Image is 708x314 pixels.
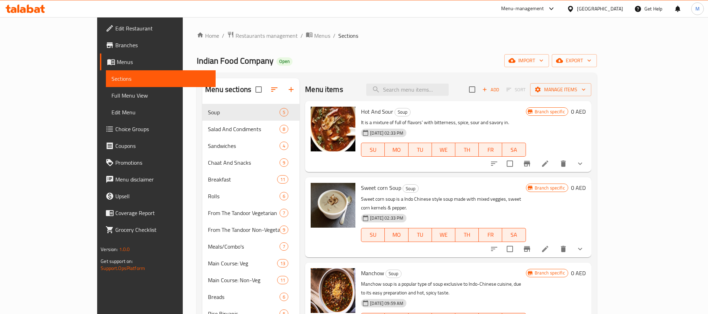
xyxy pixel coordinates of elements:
span: MO [388,145,405,155]
li: / [222,31,224,40]
span: 7 [280,243,288,250]
button: MO [385,228,408,242]
span: M [695,5,700,13]
button: FR [479,228,502,242]
span: 6 [280,193,288,200]
span: Full Menu View [111,91,210,100]
div: Soup [385,270,402,278]
span: Sort sections [266,81,283,98]
span: From The Tandoor Non-Vegetarian [208,226,280,234]
span: MO [388,230,405,240]
span: 9 [280,159,288,166]
span: Menus [314,31,330,40]
a: Edit Restaurant [100,20,215,37]
span: Soup [395,108,410,116]
div: items [277,259,288,267]
div: From The Tandoor Vegetarian7 [202,205,299,221]
span: Menu disclaimer [115,175,210,184]
span: Rolls [208,192,280,200]
span: TH [458,145,476,155]
a: Promotions [100,154,215,171]
button: TU [409,228,432,242]
span: Upsell [115,192,210,200]
span: Hot And Sour [361,106,393,117]
h6: 0 AED [571,268,586,278]
span: Manage items [536,85,586,94]
span: Add item [479,84,502,95]
span: Soup [208,108,280,116]
span: Edit Menu [111,108,210,116]
span: Coverage Report [115,209,210,217]
button: sort-choices [486,241,503,257]
div: Soup [395,108,411,116]
div: items [277,175,288,184]
span: Sweet corn Soup [361,183,401,193]
span: Manchow [361,268,384,278]
nav: breadcrumb [197,31,597,40]
div: items [280,125,288,133]
span: Version: [101,245,118,254]
div: From The Tandoor Non-Vegetarian9 [202,221,299,238]
button: sort-choices [486,155,503,172]
span: Sections [338,31,358,40]
a: Menus [100,53,215,70]
div: Sandwiches4 [202,137,299,154]
span: TH [458,230,476,240]
a: Edit menu item [541,245,549,253]
span: 4 [280,143,288,149]
p: It is a mixture of full of flavors' with bitterness, spice, sour and savory in. [361,118,526,127]
span: Soup [403,185,418,193]
button: show more [572,155,588,172]
span: Breads [208,293,280,301]
a: Sections [106,70,215,87]
button: SU [361,228,385,242]
span: Main Course: Non-Veg [208,276,277,284]
a: Branches [100,37,215,53]
button: TH [455,228,479,242]
button: TU [409,143,432,157]
a: Edit Menu [106,104,215,121]
div: items [280,293,288,301]
span: SA [505,230,523,240]
span: Select to update [503,242,517,256]
div: Chaat And Snacks9 [202,154,299,171]
a: Choice Groups [100,121,215,137]
div: Salad And Condiments8 [202,121,299,137]
button: Add section [283,81,299,98]
div: [GEOGRAPHIC_DATA] [577,5,623,13]
div: items [280,142,288,150]
div: Main Course: Non-Veg11 [202,272,299,288]
span: Open [276,58,292,64]
button: show more [572,241,588,257]
a: Support.OpsPlatform [101,264,145,273]
div: Meals/Combo's [208,242,280,251]
li: / [333,31,335,40]
button: import [504,54,549,67]
div: Main Course: Veg13 [202,255,299,272]
button: MO [385,143,408,157]
span: Branch specific [532,108,568,115]
div: Soup [403,184,419,193]
div: Breads6 [202,288,299,305]
span: Edit Restaurant [115,24,210,33]
span: WE [435,145,453,155]
div: items [280,108,288,116]
div: Soup5 [202,104,299,121]
div: From The Tandoor Vegetarian [208,209,280,217]
span: Select all sections [251,82,266,97]
span: 11 [277,176,288,183]
span: Sandwiches [208,142,280,150]
button: delete [555,241,572,257]
span: Breakfast [208,175,277,184]
span: SU [364,145,382,155]
p: Manchow soup is a popular type of soup exclusive to Indo-Chinese cuisine, due to its easy prepara... [361,280,526,297]
span: Chaat And Snacks [208,158,280,167]
span: 1.0.0 [119,245,130,254]
a: Edit menu item [541,159,549,168]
